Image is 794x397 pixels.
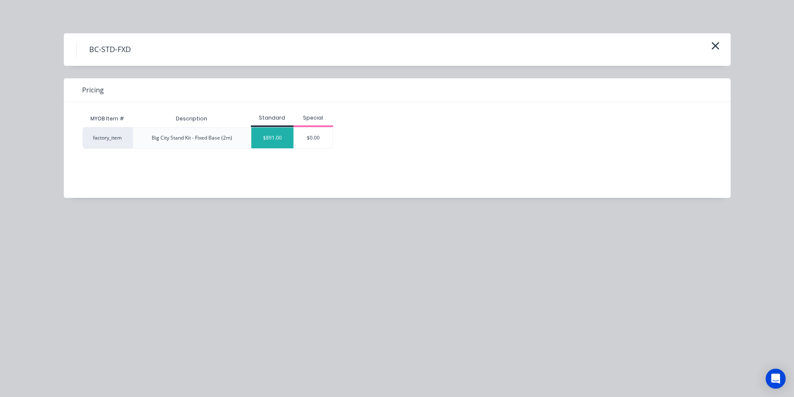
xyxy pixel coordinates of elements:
div: Description [169,108,214,129]
div: Standard [251,114,293,122]
div: Big City Stand Kit - Fixed Base (2m) [152,134,232,142]
div: $0.00 [294,127,333,148]
h4: BC-STD-FXD [76,42,143,57]
div: Open Intercom Messenger [766,369,786,389]
div: $891.00 [251,127,293,148]
span: Pricing [82,85,104,95]
div: Special [293,114,333,122]
div: MYOB Item # [83,110,133,127]
div: factory_item [83,127,133,149]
